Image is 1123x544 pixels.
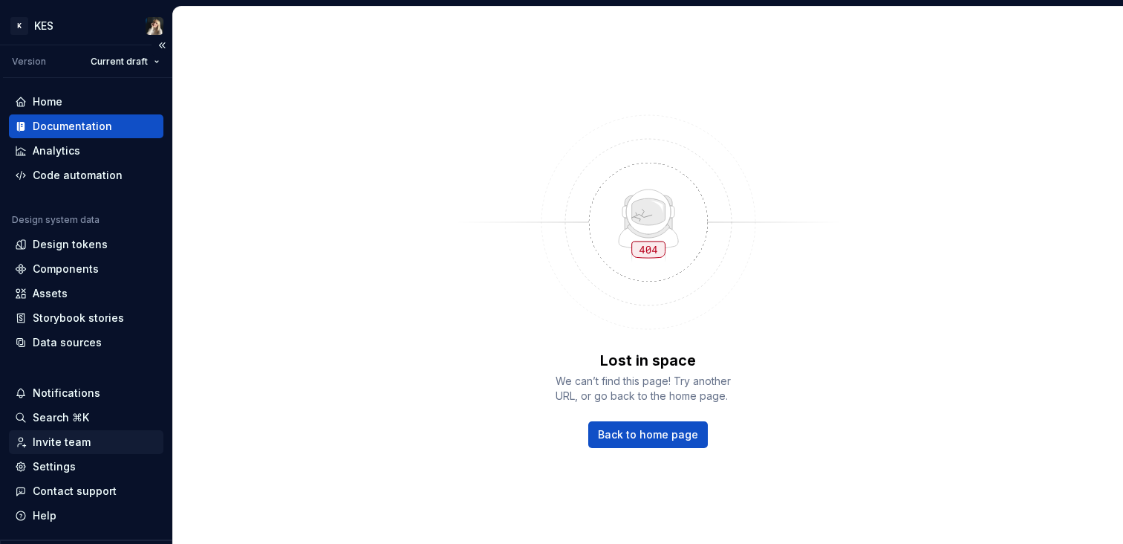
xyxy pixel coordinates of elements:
[9,114,163,138] a: Documentation
[9,331,163,354] a: Data sources
[9,430,163,454] a: Invite team
[9,233,163,256] a: Design tokens
[9,455,163,479] a: Settings
[34,19,53,33] div: KES
[84,51,166,72] button: Current draft
[9,163,163,187] a: Code automation
[3,10,169,42] button: KKESKatarzyna Tomżyńska
[91,56,148,68] span: Current draft
[9,306,163,330] a: Storybook stories
[600,350,696,371] p: Lost in space
[33,119,112,134] div: Documentation
[10,17,28,35] div: K
[33,262,99,276] div: Components
[9,257,163,281] a: Components
[33,237,108,252] div: Design tokens
[33,435,91,450] div: Invite team
[33,168,123,183] div: Code automation
[33,143,80,158] div: Analytics
[9,282,163,305] a: Assets
[9,406,163,430] button: Search ⌘K
[33,311,124,326] div: Storybook stories
[12,56,46,68] div: Version
[12,214,100,226] div: Design system data
[9,90,163,114] a: Home
[9,479,163,503] button: Contact support
[9,504,163,528] button: Help
[146,17,163,35] img: Katarzyna Tomżyńska
[152,35,172,56] button: Collapse sidebar
[598,427,698,442] span: Back to home page
[33,335,102,350] div: Data sources
[33,410,89,425] div: Search ⌘K
[33,286,68,301] div: Assets
[9,139,163,163] a: Analytics
[33,508,56,523] div: Help
[588,421,708,448] a: Back to home page
[9,381,163,405] button: Notifications
[33,484,117,499] div: Contact support
[33,94,62,109] div: Home
[33,459,76,474] div: Settings
[33,386,100,401] div: Notifications
[556,374,741,404] span: We can’t find this page! Try another URL, or go back to the home page.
